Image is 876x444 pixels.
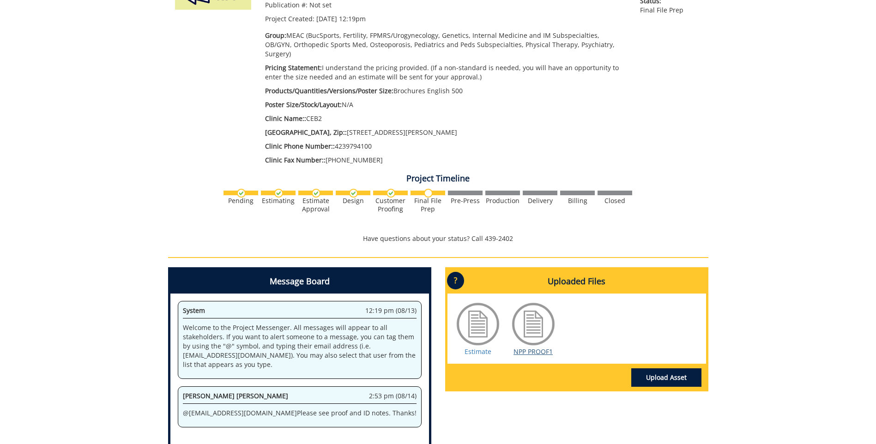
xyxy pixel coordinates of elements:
[265,86,393,95] span: Products/Quantities/Versions/Poster Size:
[387,189,395,198] img: checkmark
[265,100,342,109] span: Poster Size/Stock/Layout:
[598,197,632,205] div: Closed
[261,197,296,205] div: Estimating
[369,391,417,401] span: 2:53 pm (08/14)
[485,197,520,205] div: Production
[168,234,708,243] p: Have questions about your status? Call 439-2402
[170,270,429,294] h4: Message Board
[447,272,464,289] p: ?
[168,174,708,183] h4: Project Timeline
[316,14,366,23] span: [DATE] 12:19pm
[265,100,627,109] p: N/A
[265,156,627,165] p: [PHONE_NUMBER]
[560,197,595,205] div: Billing
[349,189,358,198] img: checkmark
[411,197,445,213] div: Final File Prep
[237,189,246,198] img: checkmark
[265,0,308,9] span: Publication #:
[365,306,417,315] span: 12:19 pm (08/13)
[265,142,335,150] span: Clinic Phone Number::
[265,128,347,137] span: [GEOGRAPHIC_DATA], Zip::
[265,63,322,72] span: Pricing Statement:
[631,368,701,387] a: Upload Asset
[265,142,627,151] p: 4239794100
[309,0,332,9] span: Not set
[523,197,557,205] div: Delivery
[312,189,320,198] img: checkmark
[448,197,483,205] div: Pre-Press
[514,347,553,356] a: NPP PROOF1
[183,408,417,418] p: @ [EMAIL_ADDRESS][DOMAIN_NAME] Please see proof and ID notes. Thanks!
[373,197,408,213] div: Customer Proofing
[183,306,205,315] span: System
[224,197,258,205] div: Pending
[424,189,433,198] img: no
[265,114,627,123] p: CEB2
[465,347,491,356] a: Estimate
[265,14,314,23] span: Project Created:
[265,63,627,82] p: I understand the pricing provided. (If a non-standard is needed, you will have an opportunity to ...
[274,189,283,198] img: checkmark
[265,31,627,59] p: MEAC (BucSports, Fertility, FPMRS/Urogynecology, Genetics, Internal Medicine and IM Subspecialtie...
[265,128,627,137] p: [STREET_ADDRESS][PERSON_NAME]
[336,197,370,205] div: Design
[447,270,706,294] h4: Uploaded Files
[183,323,417,369] p: Welcome to the Project Messenger. All messages will appear to all stakeholders. If you want to al...
[265,86,627,96] p: Brochures English 500
[265,156,326,164] span: Clinic Fax Number::
[298,197,333,213] div: Estimate Approval
[265,114,306,123] span: Clinic Name::
[265,31,286,40] span: Group:
[183,391,288,400] span: [PERSON_NAME] [PERSON_NAME]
